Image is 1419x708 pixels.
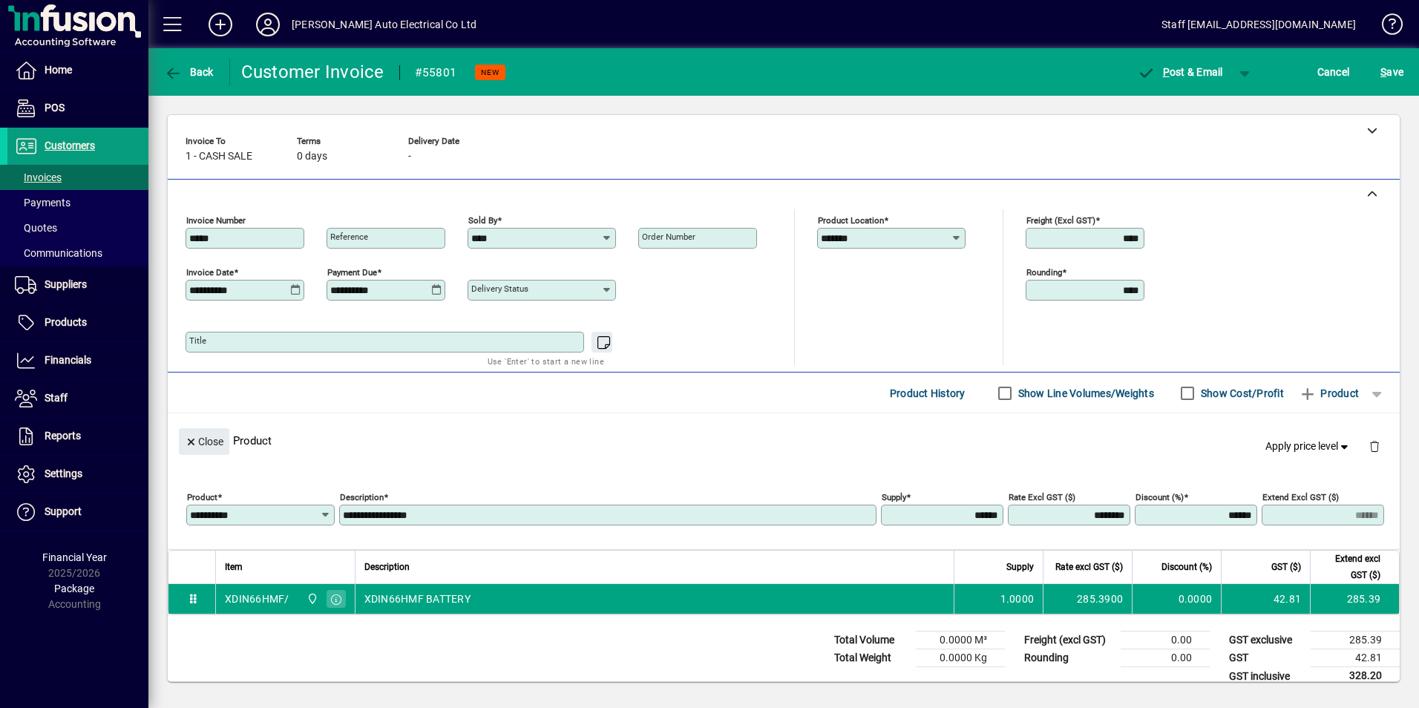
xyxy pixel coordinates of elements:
span: Support [45,505,82,517]
span: Description [364,559,410,575]
span: Communications [15,247,102,259]
span: 1 - CASH SALE [186,151,252,163]
button: Close [179,428,229,455]
div: Product [168,413,1400,468]
mat-label: Product [187,492,217,502]
td: Total Weight [827,649,916,667]
td: 285.39 [1310,584,1399,614]
div: 285.3900 [1052,591,1123,606]
span: - [408,151,411,163]
span: P [1163,66,1170,78]
button: Save [1377,59,1407,85]
td: Freight (excl GST) [1017,632,1121,649]
span: ave [1380,60,1403,84]
span: Quotes [15,222,57,234]
span: Home [45,64,72,76]
span: Financial Year [42,551,107,563]
mat-label: Sold by [468,215,497,226]
td: 328.20 [1311,667,1400,686]
div: #55801 [415,61,457,85]
td: GST inclusive [1222,667,1311,686]
span: ost & Email [1137,66,1223,78]
a: Home [7,52,148,89]
label: Show Cost/Profit [1198,386,1284,401]
a: Settings [7,456,148,493]
a: Products [7,304,148,341]
span: 1.0000 [1000,591,1035,606]
div: Staff [EMAIL_ADDRESS][DOMAIN_NAME] [1161,13,1356,36]
span: Apply price level [1265,439,1351,454]
span: 0 days [297,151,327,163]
span: POS [45,102,65,114]
span: Products [45,316,87,328]
span: GST ($) [1271,559,1301,575]
div: [PERSON_NAME] Auto Electrical Co Ltd [292,13,476,36]
button: Delete [1357,428,1392,464]
mat-label: Freight (excl GST) [1026,215,1095,226]
mat-hint: Use 'Enter' to start a new line [488,353,604,370]
mat-label: Description [340,492,384,502]
mat-label: Supply [882,492,906,502]
div: Customer Invoice [241,60,384,84]
span: XDIN66HMF BATTERY [364,591,471,606]
mat-label: Reference [330,232,368,242]
span: Product [1299,381,1359,405]
app-page-header-button: Back [148,59,230,85]
td: Total Volume [827,632,916,649]
a: Knowledge Base [1371,3,1400,51]
span: Rate excl GST ($) [1055,559,1123,575]
a: Staff [7,380,148,417]
td: 0.0000 [1132,584,1221,614]
button: Product History [884,380,971,407]
a: Invoices [7,165,148,190]
span: Extend excl GST ($) [1320,551,1380,583]
a: Financials [7,342,148,379]
button: Product [1291,380,1366,407]
mat-label: Invoice number [186,215,246,226]
td: Rounding [1017,649,1121,667]
mat-label: Product location [818,215,884,226]
mat-label: Rounding [1026,267,1062,278]
mat-label: Discount (%) [1135,492,1184,502]
label: Show Line Volumes/Weights [1015,386,1154,401]
a: Communications [7,240,148,266]
span: Financials [45,354,91,366]
span: NEW [481,68,499,77]
span: Package [54,583,94,594]
td: 0.0000 Kg [916,649,1005,667]
a: Support [7,494,148,531]
a: Reports [7,418,148,455]
mat-label: Extend excl GST ($) [1262,492,1339,502]
mat-label: Delivery status [471,283,528,294]
span: Suppliers [45,278,87,290]
td: 285.39 [1311,632,1400,649]
mat-label: Invoice date [186,267,234,278]
button: Post & Email [1130,59,1230,85]
span: Back [164,66,214,78]
span: Discount (%) [1161,559,1212,575]
td: 0.0000 M³ [916,632,1005,649]
td: 0.00 [1121,649,1210,667]
button: Add [197,11,244,38]
mat-label: Rate excl GST ($) [1009,492,1075,502]
span: S [1380,66,1386,78]
button: Back [160,59,217,85]
span: Reports [45,430,81,442]
a: Payments [7,190,148,215]
td: 0.00 [1121,632,1210,649]
mat-label: Payment due [327,267,377,278]
span: Cancel [1317,60,1350,84]
div: XDIN66HMF/ [225,591,289,606]
span: Product History [890,381,966,405]
button: Cancel [1314,59,1354,85]
span: Supply [1006,559,1034,575]
app-page-header-button: Close [175,434,233,448]
app-page-header-button: Delete [1357,439,1392,453]
span: Customers [45,140,95,151]
td: 42.81 [1221,584,1310,614]
span: Close [185,430,223,454]
span: Item [225,559,243,575]
span: Central [303,591,320,607]
span: Staff [45,392,68,404]
span: Settings [45,468,82,479]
